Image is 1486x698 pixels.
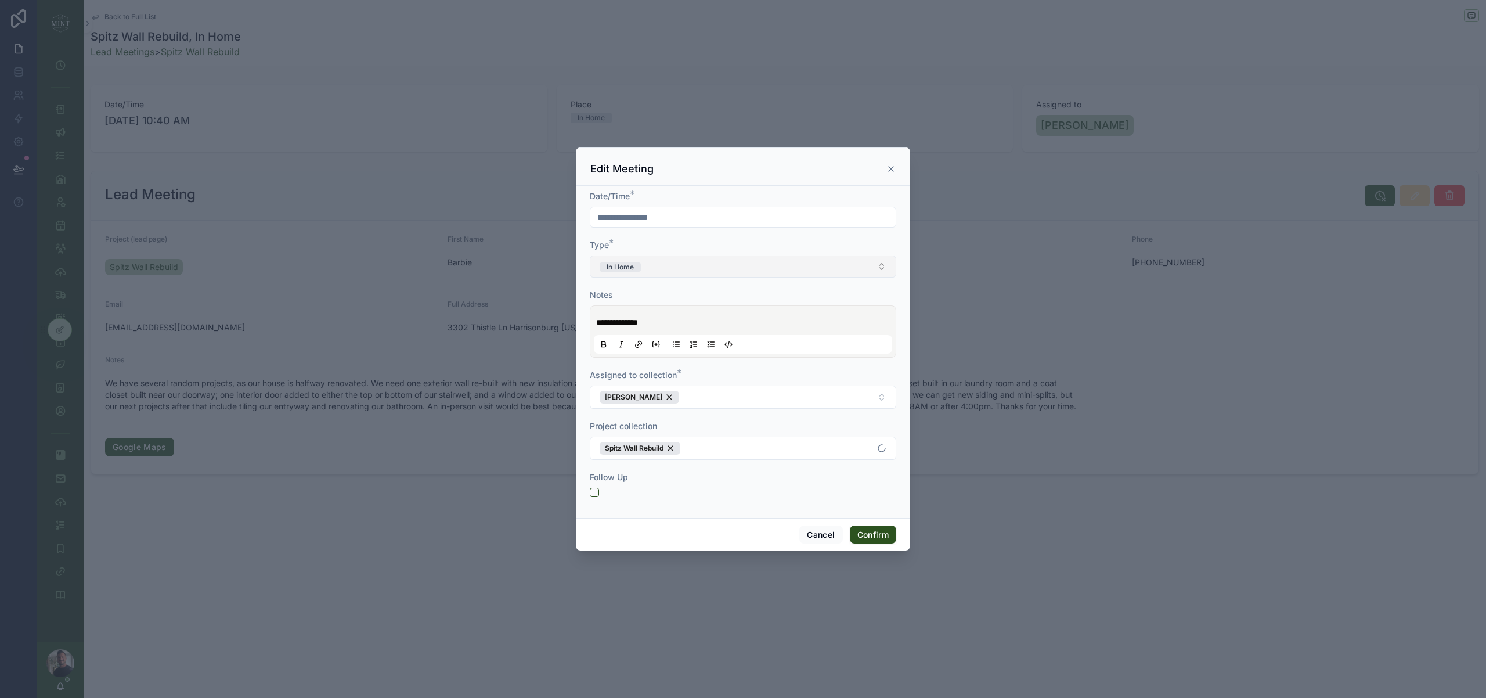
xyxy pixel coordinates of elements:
[590,437,896,460] button: Select Button
[799,526,842,544] button: Cancel
[590,162,654,176] h3: Edit Meeting
[600,442,680,455] button: Unselect 13778
[590,421,657,431] span: Project collection
[590,240,609,250] span: Type
[590,370,677,380] span: Assigned to collection
[607,262,634,272] div: In Home
[600,391,679,404] button: Unselect 45
[850,526,896,544] button: Confirm
[590,256,896,278] button: Select Button
[590,290,613,300] span: Notes
[590,386,896,409] button: Select Button
[590,472,628,482] span: Follow Up
[605,393,662,402] span: [PERSON_NAME]
[605,444,663,453] span: Spitz Wall Rebuild
[590,191,630,201] span: Date/Time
